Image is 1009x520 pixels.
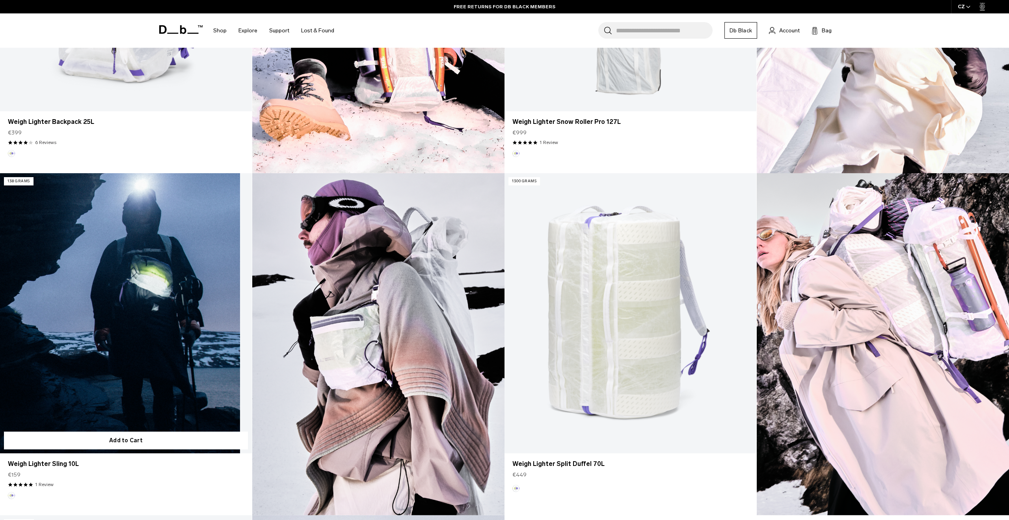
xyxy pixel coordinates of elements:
span: €399 [8,129,22,137]
span: €999 [512,129,527,137]
button: Bag [812,26,832,35]
a: Shop [213,17,227,45]
a: Weigh Lighter Split Duffel 70L [504,173,756,453]
button: Aurora [8,150,15,157]
button: Aurora [512,485,519,492]
button: Aurora [512,150,519,157]
a: 6 reviews [35,139,56,146]
img: Content block image [757,173,1009,515]
a: Support [269,17,289,45]
p: 1300 grams [508,177,540,185]
a: 1 reviews [35,481,54,488]
a: Weigh Lighter Sling 10L [8,459,244,469]
a: Weigh Lighter Split Duffel 70L [512,459,748,469]
a: Weigh Lighter Snow Roller Pro 127L [512,117,748,127]
a: Lost & Found [301,17,334,45]
button: Add to Cart [4,432,248,449]
span: Bag [822,26,832,35]
a: Explore [238,17,257,45]
nav: Main Navigation [207,13,340,48]
p: 138 grams [4,177,34,185]
button: Aurora [8,492,15,499]
a: FREE RETURNS FOR DB BLACK MEMBERS [454,3,555,10]
a: Db Black [724,22,757,39]
a: Weigh Lighter Backpack 25L [8,117,244,127]
span: Account [779,26,800,35]
img: Content block image [252,173,504,515]
span: €449 [512,471,527,479]
span: €159 [8,471,20,479]
a: Account [769,26,800,35]
a: 1 reviews [540,139,558,146]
